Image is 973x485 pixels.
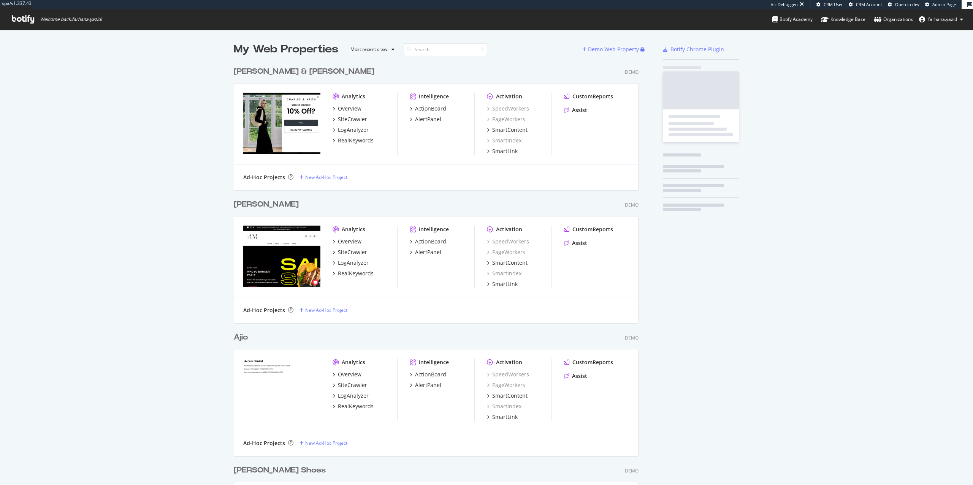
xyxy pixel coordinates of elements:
[338,270,374,277] div: RealKeywords
[342,93,365,100] div: Analytics
[913,13,969,25] button: farhana.yazid
[821,9,865,30] a: Knowledge Base
[888,2,919,8] a: Open in dev
[234,66,377,77] a: [PERSON_NAME] & [PERSON_NAME]
[333,392,369,400] a: LogAnalyzer
[415,105,446,112] div: ActionBoard
[404,43,487,56] input: Search
[772,16,813,23] div: Botify Academy
[234,66,374,77] div: [PERSON_NAME] & [PERSON_NAME]
[234,465,326,476] div: [PERSON_NAME] Shoes
[564,359,613,366] a: CustomReports
[564,226,613,233] a: CustomReports
[572,372,587,380] div: Assist
[338,381,367,389] div: SiteCrawler
[487,371,529,378] div: SpeedWorkers
[874,16,913,23] div: Organizations
[410,105,446,112] a: ActionBoard
[305,440,347,446] div: New Ad-Hoc Project
[932,2,956,7] span: Admin Page
[874,9,913,30] a: Organizations
[487,238,529,245] a: SpeedWorkers
[487,381,525,389] a: PageWorkers
[487,115,525,123] a: PageWorkers
[410,381,441,389] a: AlertPanel
[234,332,248,343] div: Ajio
[625,335,639,341] div: Demo
[564,106,587,114] a: Assist
[338,137,374,144] div: RealKeywords
[243,226,320,287] img: Adam
[415,371,446,378] div: ActionBoard
[496,93,522,100] div: Activation
[333,259,369,267] a: LogAnalyzer
[410,371,446,378] a: ActionBoard
[582,43,640,55] button: Demo Web Property
[496,359,522,366] div: Activation
[492,147,518,155] div: SmartLink
[415,248,441,256] div: AlertPanel
[410,115,441,123] a: AlertPanel
[342,359,365,366] div: Analytics
[487,392,528,400] a: SmartContent
[487,248,525,256] div: PageWorkers
[338,115,367,123] div: SiteCrawler
[305,174,347,180] div: New Ad-Hoc Project
[487,270,521,277] div: SmartIndex
[588,46,639,53] div: Demo Web Property
[234,465,329,476] a: [PERSON_NAME] Shoes
[670,46,724,53] div: Botify Chrome Plugin
[492,280,518,288] div: SmartLink
[410,248,441,256] a: AlertPanel
[419,226,449,233] div: Intelligence
[492,392,528,400] div: SmartContent
[333,105,361,112] a: Overview
[243,359,320,420] img: Ajio
[410,238,446,245] a: ActionBoard
[492,413,518,421] div: SmartLink
[487,413,518,421] a: SmartLink
[487,126,528,134] a: SmartContent
[487,105,529,112] a: SpeedWorkers
[333,137,374,144] a: RealKeywords
[572,226,613,233] div: CustomReports
[492,259,528,267] div: SmartContent
[338,371,361,378] div: Overview
[338,105,361,112] div: Overview
[928,16,957,22] span: farhana.yazid
[338,248,367,256] div: SiteCrawler
[492,126,528,134] div: SmartContent
[415,115,441,123] div: AlertPanel
[625,69,639,75] div: Demo
[564,93,613,100] a: CustomReports
[625,202,639,208] div: Demo
[564,239,587,247] a: Assist
[333,371,361,378] a: Overview
[572,106,587,114] div: Assist
[487,137,521,144] div: SmartIndex
[771,2,798,8] div: Viz Debugger:
[305,307,347,313] div: New Ad-Hoc Project
[338,259,369,267] div: LogAnalyzer
[419,93,449,100] div: Intelligence
[344,43,398,55] button: Most recent crawl
[496,226,522,233] div: Activation
[487,403,521,410] div: SmartIndex
[816,2,843,8] a: CRM User
[338,403,374,410] div: RealKeywords
[572,359,613,366] div: CustomReports
[487,259,528,267] a: SmartContent
[234,199,302,210] a: [PERSON_NAME]
[572,239,587,247] div: Assist
[333,270,374,277] a: RealKeywords
[856,2,882,7] span: CRM Account
[300,307,347,313] a: New Ad-Hoc Project
[895,2,919,7] span: Open in dev
[333,238,361,245] a: Overview
[582,46,640,52] a: Demo Web Property
[234,42,338,57] div: My Web Properties
[342,226,365,233] div: Analytics
[338,392,369,400] div: LogAnalyzer
[925,2,956,8] a: Admin Page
